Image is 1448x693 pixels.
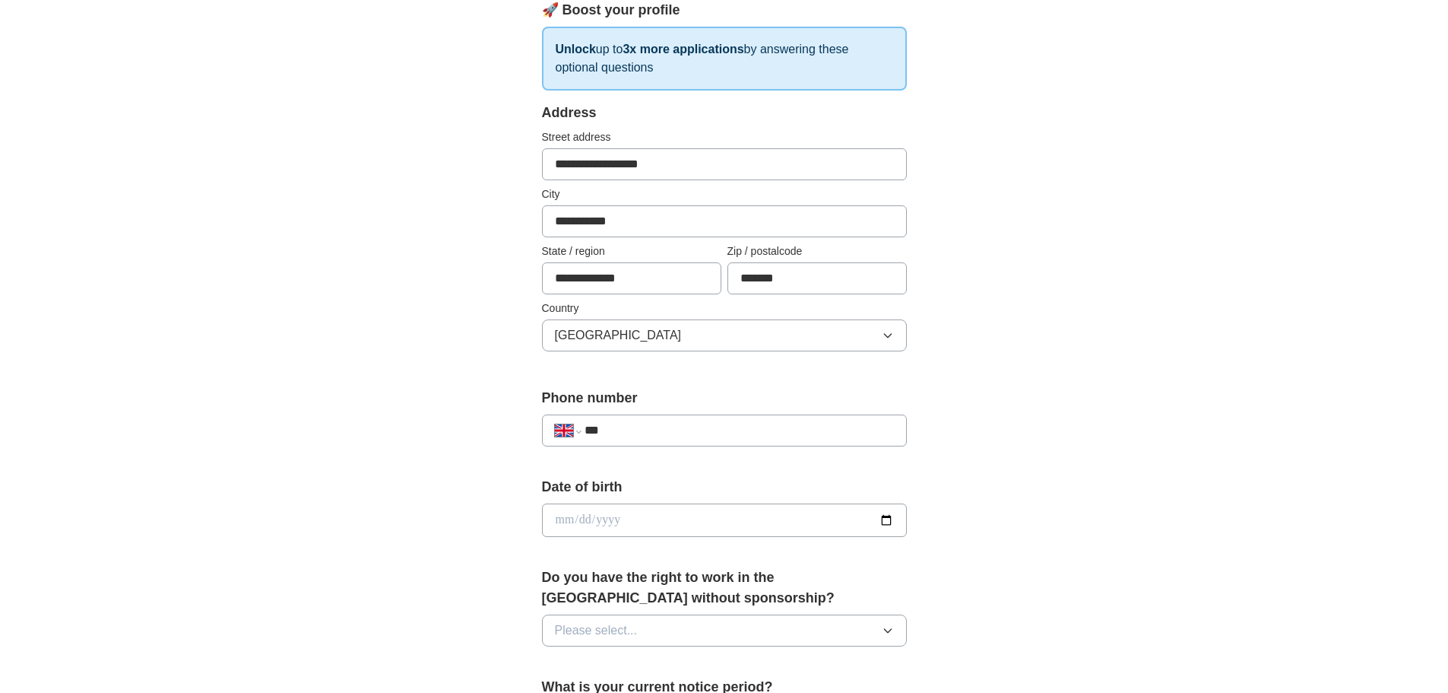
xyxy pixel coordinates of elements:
label: Do you have the right to work in the [GEOGRAPHIC_DATA] without sponsorship? [542,567,907,609]
label: Street address [542,129,907,145]
label: Date of birth [542,477,907,497]
p: up to by answering these optional questions [542,27,907,91]
button: Please select... [542,615,907,647]
label: Country [542,300,907,316]
label: State / region [542,243,721,259]
label: Zip / postalcode [727,243,907,259]
strong: Unlock [556,43,596,56]
span: [GEOGRAPHIC_DATA] [555,326,682,345]
label: City [542,186,907,202]
span: Please select... [555,621,638,640]
strong: 3x more applications [623,43,743,56]
button: [GEOGRAPHIC_DATA] [542,319,907,351]
label: Phone number [542,388,907,408]
div: Address [542,103,907,123]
